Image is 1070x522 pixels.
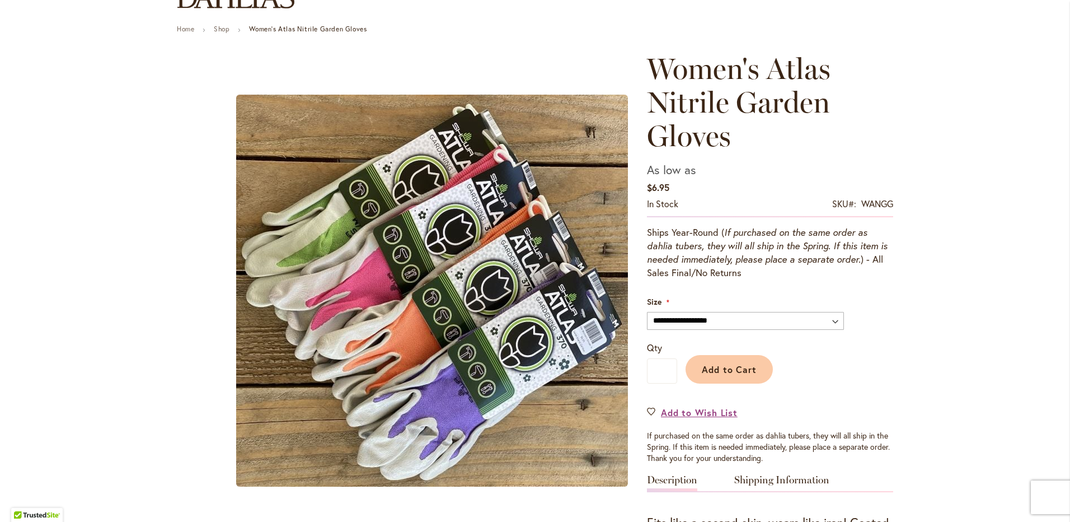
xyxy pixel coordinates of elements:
span: Qty [647,342,662,353]
a: Add to Wish List [647,406,738,419]
a: Home [177,25,194,33]
div: WANGG [861,198,893,211]
strong: Women's Atlas Nitrile Garden Gloves [249,25,367,33]
span: In stock [647,198,678,209]
div: If purchased on the same order as dahlia tubers, they will all ship in the Spring. If this item i... [647,430,893,464]
p: Ships Year-Round ( ) - All Sales Final/No Returns [647,226,893,279]
span: $6.95 [647,181,669,193]
span: Women's Atlas Nitrile Garden Gloves [647,51,830,153]
a: Shipping Information [734,475,829,491]
i: If purchased on the same order as dahlia tubers, they will all ship in the Spring. If this item i... [647,226,888,265]
span: Size [647,296,661,307]
span: As low as [647,161,696,178]
strong: SKU [832,198,856,209]
img: Women's Atlas Nitrile Gloves in 4 sizes [236,95,628,487]
span: Add to Cart [702,363,757,375]
div: Availability [647,198,678,211]
button: Add to Cart [686,355,773,384]
a: Description [647,475,697,491]
a: Shop [214,25,229,33]
span: Add to Wish List [661,406,738,419]
iframe: Launch Accessibility Center [8,482,40,514]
